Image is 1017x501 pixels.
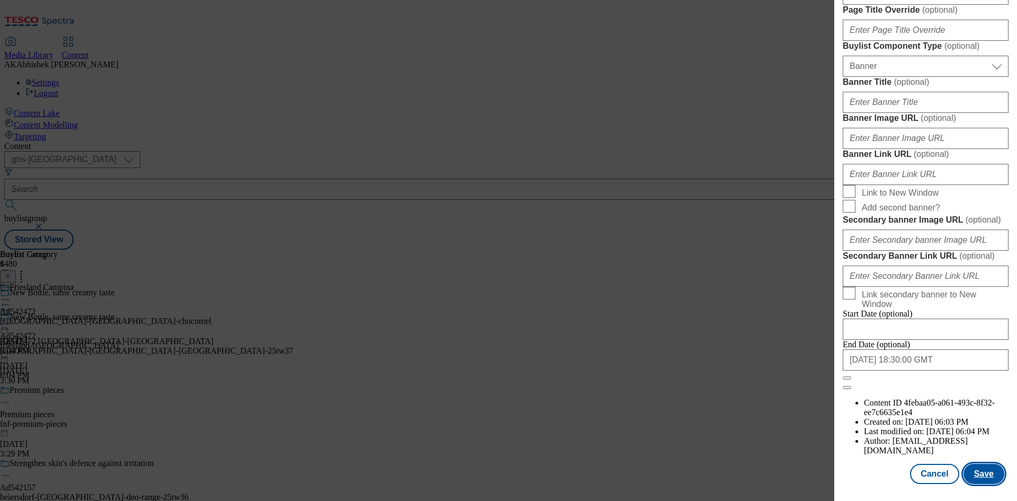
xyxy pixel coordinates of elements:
[864,417,1009,427] li: Created on:
[864,398,1009,417] li: Content ID
[966,215,1001,224] span: ( optional )
[843,92,1009,113] input: Enter Banner Title
[944,41,980,50] span: ( optional )
[894,77,930,86] span: ( optional )
[910,464,959,484] button: Cancel
[843,215,1009,225] label: Secondary banner Image URL
[843,376,851,380] button: Close
[843,164,1009,185] input: Enter Banner Link URL
[864,436,968,455] span: [EMAIL_ADDRESS][DOMAIN_NAME]
[862,188,939,198] span: Link to New Window
[843,319,1009,340] input: Enter Date
[843,266,1009,287] input: Enter Secondary Banner Link URL
[864,427,1009,436] li: Last modified on:
[843,251,1009,261] label: Secondary Banner Link URL
[843,128,1009,149] input: Enter Banner Image URL
[862,290,1004,309] span: Link secondary banner to New Window
[843,309,913,318] span: Start Date (optional)
[905,417,968,426] span: [DATE] 06:03 PM
[843,349,1009,371] input: Enter Date
[843,149,1009,160] label: Banner Link URL
[843,340,910,349] span: End Date (optional)
[921,113,956,122] span: ( optional )
[926,427,989,436] span: [DATE] 06:04 PM
[922,5,958,14] span: ( optional )
[959,251,995,260] span: ( optional )
[914,150,949,159] span: ( optional )
[843,230,1009,251] input: Enter Secondary banner Image URL
[864,436,1009,455] li: Author:
[864,398,995,417] span: 4febaa05-a061-493c-8f32-ee7c6635e1e4
[843,20,1009,41] input: Enter Page Title Override
[843,5,1009,15] label: Page Title Override
[843,41,1009,51] label: Buylist Component Type
[964,464,1004,484] button: Save
[843,77,1009,87] label: Banner Title
[843,113,1009,124] label: Banner Image URL
[862,203,940,213] span: Add second banner?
